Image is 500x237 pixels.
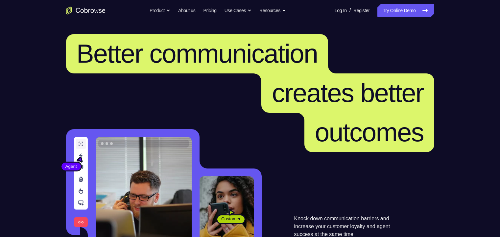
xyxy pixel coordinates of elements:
[61,163,81,170] span: Agent
[259,4,286,17] button: Resources
[74,137,88,227] img: A series of tools used in co-browsing sessions
[225,4,251,17] button: Use Cases
[150,4,170,17] button: Product
[203,4,216,17] a: Pricing
[272,78,423,108] span: creates better
[66,7,106,14] a: Go to the home page
[377,4,434,17] a: Try Online Demo
[353,4,369,17] a: Register
[77,39,318,68] span: Better communication
[217,216,245,222] span: Customer
[349,7,351,14] span: /
[335,4,347,17] a: Log In
[315,118,424,147] span: outcomes
[178,4,195,17] a: About us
